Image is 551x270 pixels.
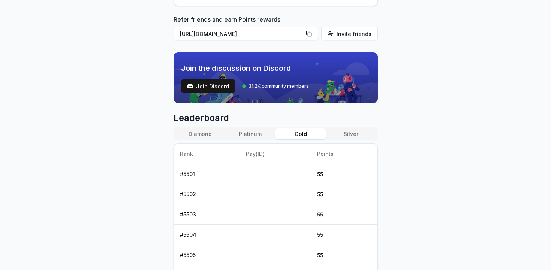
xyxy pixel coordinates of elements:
[240,144,311,164] th: Pay(ID)
[174,245,240,265] td: # 5505
[311,225,377,245] td: 55
[174,15,378,43] div: Refer friends and earn Points rewards
[311,204,377,225] td: 55
[337,30,371,38] span: Invite friends
[326,128,376,139] button: Silver
[181,63,309,73] span: Join the discussion on Discord
[174,184,240,204] td: # 5502
[174,225,240,245] td: # 5504
[187,83,193,89] img: test
[174,144,240,164] th: Rank
[174,52,378,103] img: discord_banner
[196,82,229,90] span: Join Discord
[311,164,377,184] td: 55
[311,245,377,265] td: 55
[321,27,378,40] button: Invite friends
[275,128,326,139] button: Gold
[311,144,377,164] th: Points
[174,164,240,184] td: # 5501
[174,204,240,225] td: # 5503
[311,184,377,204] td: 55
[225,128,275,139] button: Platinum
[249,83,309,89] span: 31.2K community members
[181,79,235,93] a: testJoin Discord
[174,112,378,124] span: Leaderboard
[181,79,235,93] button: Join Discord
[175,128,225,139] button: Diamond
[174,27,318,40] button: [URL][DOMAIN_NAME]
